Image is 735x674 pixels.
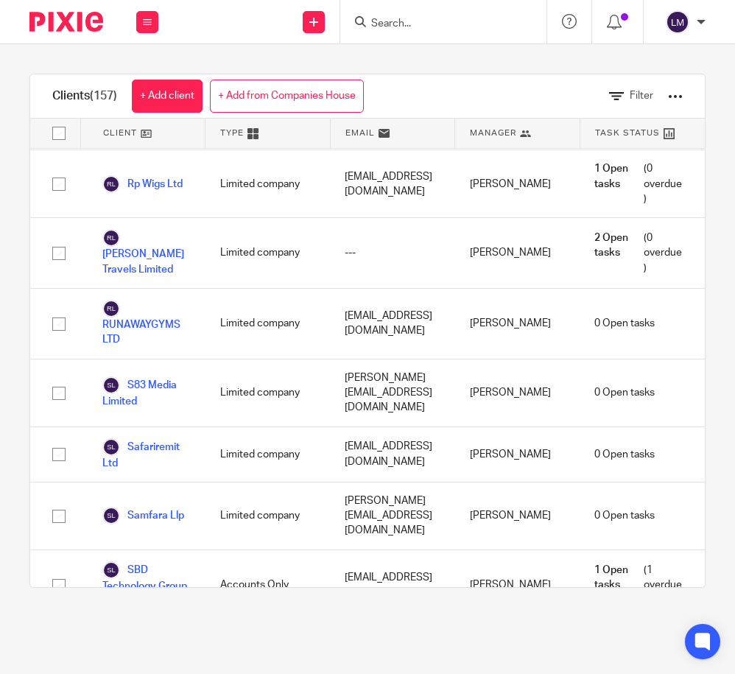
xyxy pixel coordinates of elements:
img: svg%3E [102,175,120,193]
div: [PERSON_NAME] [455,427,580,482]
span: Email [345,127,375,139]
div: [EMAIL_ADDRESS][DOMAIN_NAME] [330,427,455,482]
div: [PERSON_NAME] [455,550,580,620]
span: (0 overdue) [594,161,683,206]
span: Filter [630,91,653,101]
span: 0 Open tasks [594,508,655,523]
span: 0 Open tasks [594,447,655,462]
span: 2 Open tasks [594,231,641,275]
img: svg%3E [666,10,689,34]
a: S83 Media Limited [102,376,191,409]
span: (0 overdue) [594,231,683,275]
div: [PERSON_NAME] [455,482,580,550]
span: 0 Open tasks [594,316,655,331]
input: Search [370,18,502,31]
span: Task Status [595,127,660,139]
img: svg%3E [102,507,120,524]
a: SBD Technology Group Limited [102,561,191,609]
div: Limited company [205,218,331,288]
span: Manager [470,127,516,139]
div: Accounts Only [205,550,331,620]
a: Samfara Llp [102,507,184,524]
div: --- [330,218,455,288]
span: Client [103,127,137,139]
h1: Clients [52,88,117,104]
div: [EMAIL_ADDRESS][DOMAIN_NAME] [330,550,455,620]
img: svg%3E [102,300,120,317]
a: [PERSON_NAME] Travels Limited [102,229,191,277]
span: 1 Open tasks [594,161,641,206]
div: [PERSON_NAME] [455,359,580,426]
a: Safariremit Ltd [102,438,191,471]
div: Limited company [205,359,331,426]
a: Rp Wigs Ltd [102,175,183,193]
div: Limited company [205,289,331,359]
div: [PERSON_NAME] [455,150,580,217]
a: RUNAWAYGYMS LTD [102,300,191,348]
div: Limited company [205,427,331,482]
img: svg%3E [102,438,120,456]
div: [PERSON_NAME][EMAIL_ADDRESS][DOMAIN_NAME] [330,482,455,550]
img: Pixie [29,12,103,32]
input: Select all [45,119,73,147]
span: (157) [90,90,117,102]
a: + Add from Companies House [210,80,364,113]
div: Limited company [205,150,331,217]
span: (1 overdue) [594,563,683,608]
span: 0 Open tasks [594,385,655,400]
div: [PERSON_NAME][EMAIL_ADDRESS][DOMAIN_NAME] [330,359,455,426]
div: [EMAIL_ADDRESS][DOMAIN_NAME] [330,289,455,359]
div: [PERSON_NAME] [455,289,580,359]
span: Type [220,127,244,139]
img: svg%3E [102,229,120,247]
span: 1 Open tasks [594,563,641,608]
img: svg%3E [102,376,120,394]
div: [EMAIL_ADDRESS][DOMAIN_NAME] [330,150,455,217]
a: + Add client [132,80,203,113]
div: Limited company [205,482,331,550]
img: svg%3E [102,561,120,579]
div: [PERSON_NAME] [455,218,580,288]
